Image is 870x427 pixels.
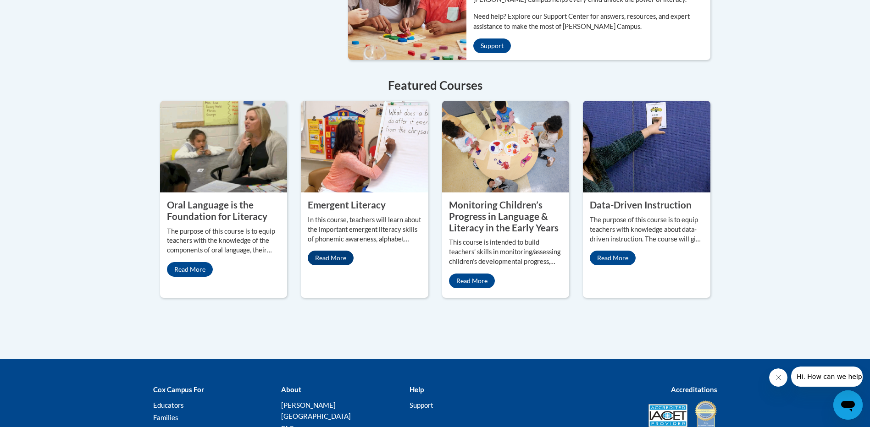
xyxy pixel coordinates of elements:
a: [PERSON_NAME][GEOGRAPHIC_DATA] [281,401,351,420]
b: Accreditations [671,385,717,394]
iframe: Message from company [791,367,863,387]
a: Read More [449,274,495,288]
property: Oral Language is the Foundation for Literacy [167,199,267,222]
img: Accredited IACET® Provider [648,404,687,427]
h4: Featured Courses [160,77,710,94]
a: Read More [590,251,636,265]
img: Monitoring Children’s Progress in Language & Literacy in the Early Years [442,101,570,192]
iframe: Button to launch messaging window [833,390,863,420]
img: Emergent Literacy [301,101,428,192]
property: Emergent Literacy [308,199,386,210]
iframe: Close message [769,368,787,387]
img: Data-Driven Instruction [583,101,710,192]
a: Read More [167,262,213,277]
img: Oral Language is the Foundation for Literacy [160,101,288,192]
a: Families [153,413,178,422]
p: In this course, teachers will learn about the important emergent literacy skills of phonemic awar... [308,215,421,244]
b: Cox Campus For [153,385,204,394]
a: Support [473,38,511,53]
a: Support [410,401,433,409]
span: Hi. How can we help? [6,6,74,14]
p: The purpose of this course is to equip teachers with the knowledge of the components of oral lang... [167,227,281,256]
property: Monitoring Children’s Progress in Language & Literacy in the Early Years [449,199,559,233]
a: Educators [153,401,184,409]
p: Need help? Explore our Support Center for answers, resources, and expert assistance to make the m... [473,11,710,32]
property: Data-Driven Instruction [590,199,692,210]
p: This course is intended to build teachers’ skills in monitoring/assessing children’s developmenta... [449,238,563,267]
b: About [281,385,301,394]
b: Help [410,385,424,394]
a: Read More [308,251,354,265]
p: The purpose of this course is to equip teachers with knowledge about data-driven instruction. The... [590,215,704,244]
